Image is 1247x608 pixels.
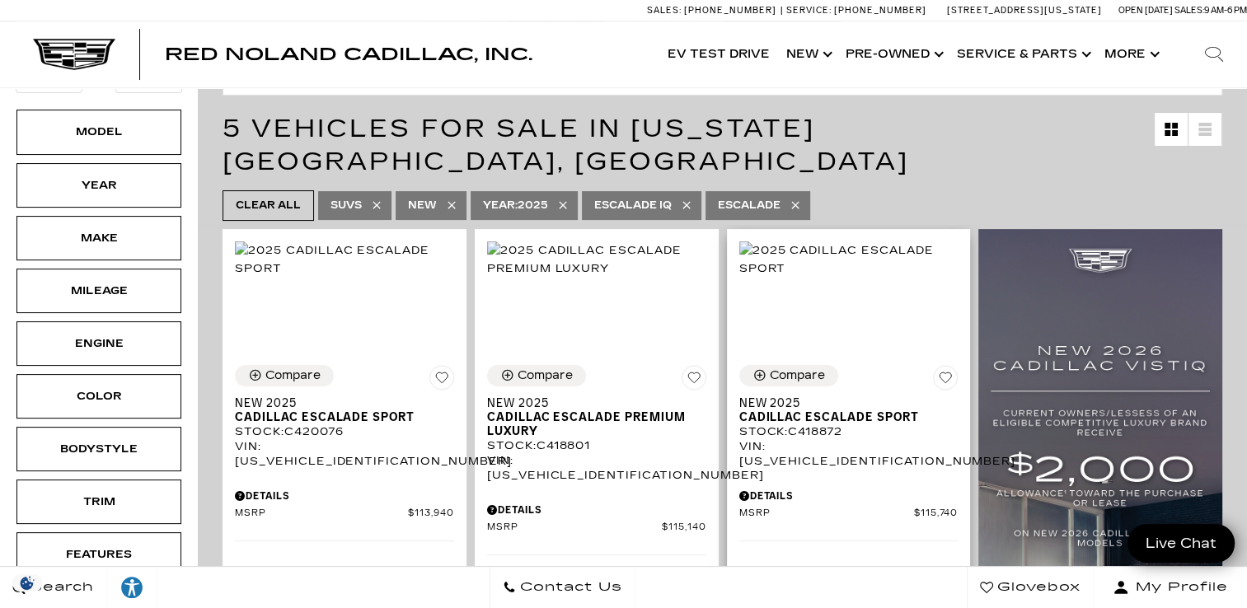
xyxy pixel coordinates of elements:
span: SUVs [331,195,362,216]
button: Open user profile menu [1094,567,1247,608]
a: Pre-Owned [837,21,949,87]
div: FeaturesFeatures [16,532,181,577]
div: Stock : C418801 [487,438,706,453]
span: Live Chat [1137,534,1225,553]
span: Cadillac Escalade Sport [235,410,442,424]
div: Year [58,176,140,194]
div: Trim [58,493,140,511]
span: Service: [786,5,832,16]
span: New 2025 [235,396,442,410]
span: $115,740 [914,507,959,520]
section: Click to Open Cookie Consent Modal [8,574,46,592]
div: VIN: [US_VEHICLE_IDENTIFICATION_NUMBER] [487,453,706,483]
div: Stock : C418872 [739,424,959,439]
button: Save Vehicle [933,365,958,396]
div: TrimTrim [16,479,181,524]
span: Year : [483,199,518,211]
img: Opt-Out Icon [8,574,46,592]
div: Compare [265,368,321,383]
a: New 2025Cadillac Escalade Sport [235,396,454,424]
button: Compare Vehicle [235,365,334,386]
span: Sales: [1174,5,1204,16]
a: Grid View [1155,113,1188,146]
a: Service & Parts [949,21,1096,87]
button: Save Vehicle [429,365,454,396]
a: Glovebox [967,567,1094,608]
div: Model [58,123,140,141]
span: Clear All [236,195,301,216]
img: 2025 Cadillac Escalade Premium Luxury [487,241,706,278]
a: Service: [PHONE_NUMBER] [781,6,931,15]
span: Contact Us [516,576,622,599]
a: New [778,21,837,87]
div: MileageMileage [16,269,181,313]
div: Color [58,387,140,405]
span: ESCALADE IQ [594,195,672,216]
div: Pricing Details - New 2025 Cadillac Escalade Sport [739,489,959,503]
span: Search [26,576,94,599]
span: Sales: [647,5,682,16]
a: EV Test Drive [659,21,778,87]
a: New 2025Cadillac Escalade Sport [739,396,959,424]
button: Save Vehicle [682,365,706,396]
div: VIN: [US_VEHICLE_IDENTIFICATION_NUMBER] [235,439,454,469]
span: My Profile [1129,576,1228,599]
div: Search [1181,21,1247,87]
span: New [408,195,437,216]
div: Engine [58,334,140,353]
span: $115,140 [662,521,706,534]
div: MakeMake [16,216,181,260]
img: 2025 Cadillac Escalade Sport [235,241,454,278]
div: BodystyleBodystyle [16,427,181,471]
div: Mileage [58,282,140,300]
span: New 2025 [487,396,694,410]
span: Cadillac Escalade Premium Luxury [487,410,694,438]
span: New 2025 [739,396,946,410]
div: Compare [518,368,573,383]
a: [STREET_ADDRESS][US_STATE] [947,5,1102,16]
span: MSRP [739,507,914,520]
span: $113,940 [408,507,454,520]
a: MSRP $113,940 [235,507,454,520]
img: Cadillac Dark Logo with Cadillac White Text [33,39,115,70]
span: Cadillac Escalade Sport [739,410,946,424]
span: [PHONE_NUMBER] [684,5,776,16]
button: Compare Vehicle [487,365,586,386]
span: Glovebox [993,576,1081,599]
a: Red Noland Cadillac, Inc. [165,46,532,63]
span: Red Noland Cadillac, Inc. [165,44,532,64]
a: Sales: [PHONE_NUMBER] [647,6,781,15]
div: Make [58,229,140,247]
div: Pricing Details - New 2025 Cadillac Escalade Sport [235,489,454,503]
span: 2025 [483,195,548,216]
a: Contact Us [490,567,635,608]
div: Stock : C420076 [235,424,454,439]
a: New 2025Cadillac Escalade Premium Luxury [487,396,706,438]
div: Bodystyle [58,440,140,458]
div: ColorColor [16,374,181,419]
a: Explore your accessibility options [107,567,157,608]
span: MSRP [487,521,662,534]
span: Escalade [718,195,781,216]
span: [PHONE_NUMBER] [834,5,926,16]
div: ModelModel [16,110,181,154]
span: MSRP [235,507,408,520]
a: MSRP $115,740 [739,507,959,520]
button: More [1096,21,1165,87]
div: Compare [770,368,825,383]
div: Pricing Details - New 2025 Cadillac Escalade Premium Luxury [487,503,706,517]
div: VIN: [US_VEHICLE_IDENTIFICATION_NUMBER] [739,439,959,469]
a: MSRP $115,140 [487,521,706,534]
div: Explore your accessibility options [107,575,157,600]
button: Compare Vehicle [739,365,838,386]
div: Features [58,545,140,564]
img: 2025 Cadillac Escalade Sport [739,241,959,278]
span: 9 AM-6 PM [1204,5,1247,16]
div: YearYear [16,163,181,208]
a: Live Chat [1127,524,1235,563]
div: EngineEngine [16,321,181,366]
span: Open [DATE] [1118,5,1173,16]
span: 5 Vehicles for Sale in [US_STATE][GEOGRAPHIC_DATA], [GEOGRAPHIC_DATA] [223,114,908,176]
